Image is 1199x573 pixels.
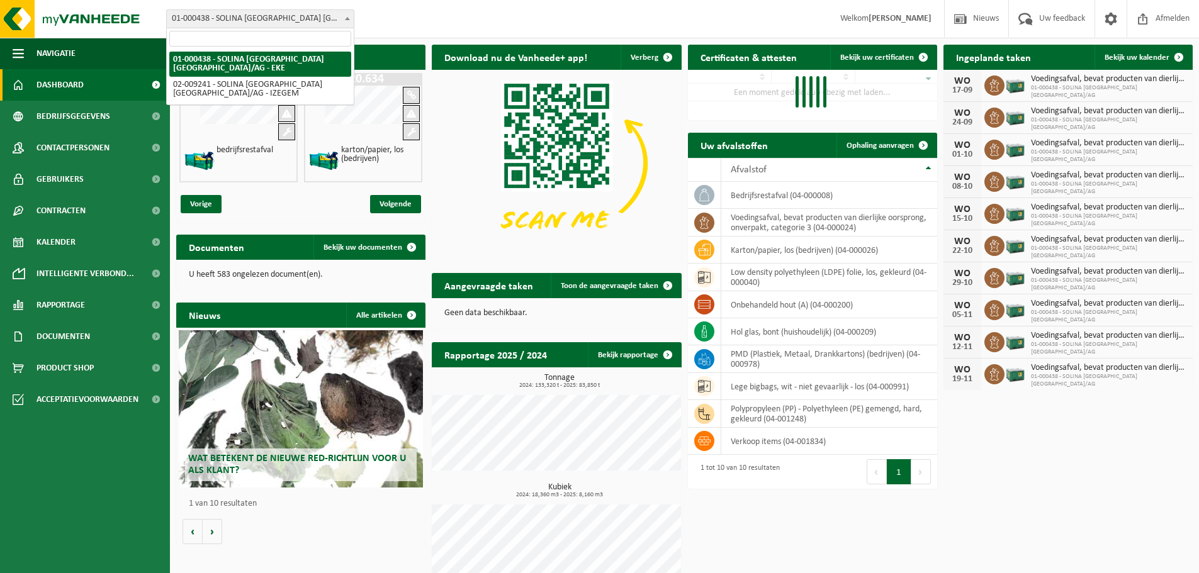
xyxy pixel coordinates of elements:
button: 1 [887,459,911,484]
span: Voedingsafval, bevat producten van dierlijke oorsprong, onverpakt, categorie 3 [1031,299,1186,309]
div: WO [950,172,975,182]
h2: Certificaten & attesten [688,45,809,69]
span: Voedingsafval, bevat producten van dierlijke oorsprong, onverpakt, categorie 3 [1031,74,1186,84]
div: WO [950,301,975,311]
span: Volgende [370,195,421,213]
span: 2024: 18,360 m3 - 2025: 8,160 m3 [438,492,681,498]
td: bedrijfsrestafval (04-000008) [721,182,937,209]
span: 01-000438 - SOLINA [GEOGRAPHIC_DATA] [GEOGRAPHIC_DATA]/AG [1031,84,1186,99]
div: WO [950,333,975,343]
button: Verberg [621,45,680,70]
td: polypropyleen (PP) - Polyethyleen (PE) gemengd, hard, gekleurd (04-001248) [721,400,937,428]
div: WO [950,204,975,214]
span: 01-000438 - SOLINA [GEOGRAPHIC_DATA] [GEOGRAPHIC_DATA]/AG [1031,373,1186,388]
h4: karton/papier, los (bedrijven) [341,146,417,164]
img: PB-LB-0680-HPE-GN-01 [1005,202,1026,223]
span: Kalender [37,226,76,258]
h1: Z20.634 [307,73,419,86]
p: Geen data beschikbaar. [444,309,668,318]
img: PB-LB-0680-HPE-GN-01 [1005,298,1026,320]
span: Navigatie [37,38,76,69]
td: hol glas, bont (huishoudelijk) (04-000209) [721,318,937,345]
h2: Nieuws [176,303,233,327]
a: Bekijk uw certificaten [830,45,936,70]
span: 01-000438 - SOLINA BELGIUM NV/AG - EKE [166,9,354,28]
span: 01-000438 - SOLINA [GEOGRAPHIC_DATA] [GEOGRAPHIC_DATA]/AG [1031,213,1186,228]
img: PB-LB-0680-HPE-GN-01 [1005,106,1026,127]
img: PB-LB-0680-HPE-GN-01 [1005,266,1026,287]
div: WO [950,108,975,118]
span: Acceptatievoorwaarden [37,384,138,415]
img: HK-XZ-20-GN-12 [184,145,215,176]
td: voedingsafval, bevat producten van dierlijke oorsprong, onverpakt, categorie 3 (04-000024) [721,209,937,236]
td: PMD (Plastiek, Metaal, Drankkartons) (bedrijven) (04-000978) [721,345,937,373]
button: Next [911,459,931,484]
li: 01-000438 - SOLINA [GEOGRAPHIC_DATA] [GEOGRAPHIC_DATA]/AG - EKE [169,52,351,77]
span: Documenten [37,321,90,352]
div: 17-09 [950,86,975,95]
div: 1 tot 10 van 10 resultaten [694,458,780,486]
div: 15-10 [950,214,975,223]
img: PB-LB-0680-HPE-GN-01 [1005,170,1026,191]
span: Bekijk uw kalender [1105,53,1169,62]
span: 01-000438 - SOLINA [GEOGRAPHIC_DATA] [GEOGRAPHIC_DATA]/AG [1031,181,1186,196]
span: Afvalstof [731,165,767,175]
span: Vorige [181,195,222,213]
img: PB-LB-0680-HPE-GN-01 [1005,74,1026,95]
button: Vorige [183,519,203,544]
img: PB-LB-0680-HPE-GN-01 [1005,234,1026,255]
span: Voedingsafval, bevat producten van dierlijke oorsprong, onverpakt, categorie 3 [1031,106,1186,116]
span: Voedingsafval, bevat producten van dierlijke oorsprong, onverpakt, categorie 3 [1031,267,1186,277]
img: PB-LB-0680-HPE-GN-01 [1005,138,1026,159]
div: WO [950,365,975,375]
button: Volgende [203,519,222,544]
span: Voedingsafval, bevat producten van dierlijke oorsprong, onverpakt, categorie 3 [1031,235,1186,245]
span: Ophaling aanvragen [847,142,914,150]
span: 01-000438 - SOLINA [GEOGRAPHIC_DATA] [GEOGRAPHIC_DATA]/AG [1031,116,1186,131]
span: Voedingsafval, bevat producten van dierlijke oorsprong, onverpakt, categorie 3 [1031,138,1186,148]
img: PB-LB-0680-HPE-GN-01 [1005,330,1026,352]
span: Contactpersonen [37,132,110,164]
h2: Aangevraagde taken [432,273,546,298]
div: 24-09 [950,118,975,127]
td: verkoop items (04-001834) [721,428,937,455]
td: low density polyethyleen (LDPE) folie, los, gekleurd (04-000040) [721,264,937,291]
p: U heeft 583 ongelezen document(en). [189,270,413,279]
span: 01-000438 - SOLINA [GEOGRAPHIC_DATA] [GEOGRAPHIC_DATA]/AG [1031,309,1186,324]
h2: Ingeplande taken [943,45,1044,69]
h2: Uw afvalstoffen [688,133,780,157]
p: 1 van 10 resultaten [189,499,419,508]
div: WO [950,236,975,247]
a: Bekijk rapportage [588,342,680,367]
span: Gebruikers [37,164,84,195]
div: 05-11 [950,311,975,320]
h4: bedrijfsrestafval [217,146,273,155]
a: Alle artikelen [346,303,424,328]
span: Toon de aangevraagde taken [561,282,658,290]
li: 02-009241 - SOLINA [GEOGRAPHIC_DATA] [GEOGRAPHIC_DATA]/AG - IZEGEM [169,77,351,102]
span: Product Shop [37,352,94,384]
span: Voedingsafval, bevat producten van dierlijke oorsprong, onverpakt, categorie 3 [1031,203,1186,213]
h2: Download nu de Vanheede+ app! [432,45,600,69]
span: Dashboard [37,69,84,101]
h3: Kubiek [438,483,681,498]
span: 2024: 133,320 t - 2025: 83,850 t [438,382,681,389]
h2: Rapportage 2025 / 2024 [432,342,560,367]
span: 01-000438 - SOLINA [GEOGRAPHIC_DATA] [GEOGRAPHIC_DATA]/AG [1031,341,1186,356]
span: Contracten [37,195,86,226]
span: Voedingsafval, bevat producten van dierlijke oorsprong, onverpakt, categorie 3 [1031,170,1186,181]
span: 01-000438 - SOLINA [GEOGRAPHIC_DATA] [GEOGRAPHIC_DATA]/AG [1031,277,1186,292]
button: Previous [867,459,887,484]
a: Toon de aangevraagde taken [551,273,680,298]
span: Voedingsafval, bevat producten van dierlijke oorsprong, onverpakt, categorie 3 [1031,363,1186,373]
div: 22-10 [950,247,975,255]
a: Wat betekent de nieuwe RED-richtlijn voor u als klant? [179,330,423,487]
td: lege bigbags, wit - niet gevaarlijk - los (04-000991) [721,373,937,400]
span: Bekijk uw documenten [324,243,402,252]
a: Bekijk uw kalender [1095,45,1191,70]
span: Bedrijfsgegevens [37,101,110,132]
div: WO [950,140,975,150]
span: Rapportage [37,289,85,321]
span: Wat betekent de nieuwe RED-richtlijn voor u als klant? [188,453,406,476]
h3: Tonnage [438,374,681,389]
